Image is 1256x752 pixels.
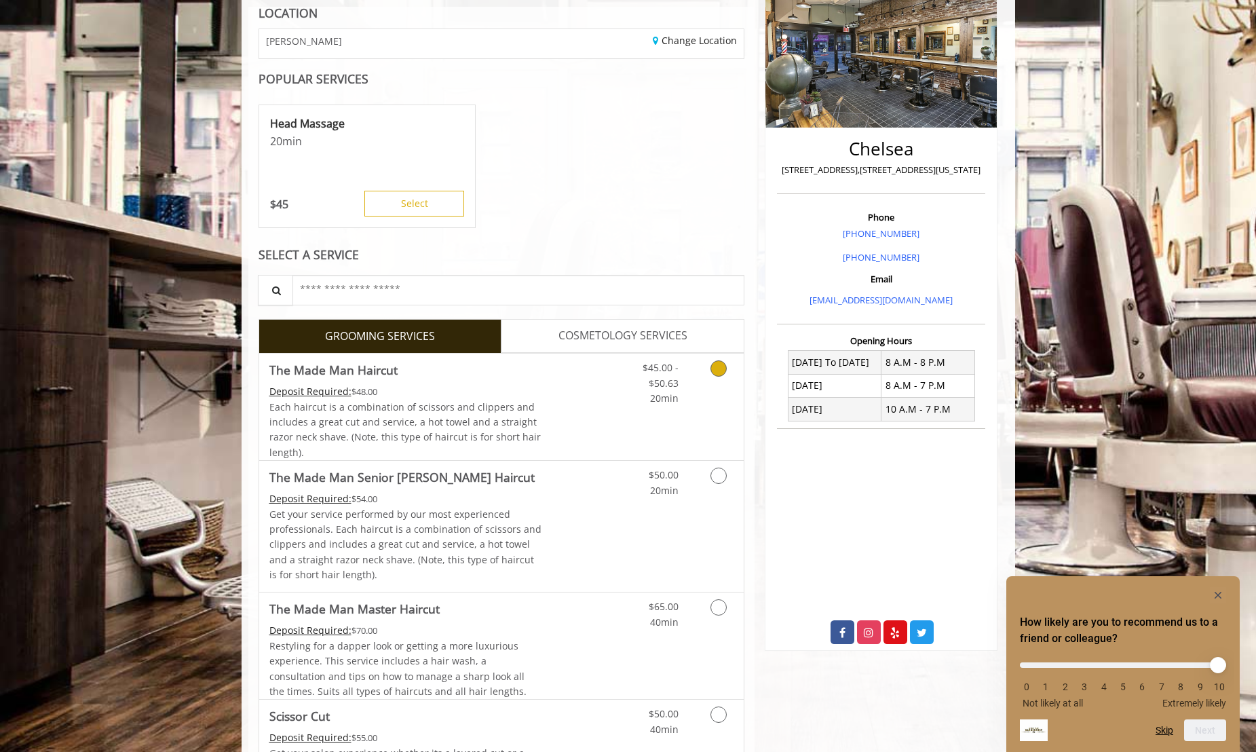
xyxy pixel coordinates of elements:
h2: How likely are you to recommend us to a friend or colleague? Select an option from 0 to 10, with ... [1020,614,1226,647]
span: $45.00 - $50.63 [643,361,679,389]
span: $65.00 [649,600,679,613]
p: Head Massage [270,116,464,131]
div: How likely are you to recommend us to a friend or colleague? Select an option from 0 to 10, with ... [1020,652,1226,709]
span: This service needs some Advance to be paid before we block your appointment [269,731,351,744]
td: [DATE] [788,398,881,421]
p: Get your service performed by our most experienced professionals. Each haircut is a combination o... [269,507,542,583]
span: 40min [650,616,679,628]
b: The Made Man Master Haircut [269,599,440,618]
span: This service needs some Advance to be paid before we block your appointment [269,492,351,505]
span: [PERSON_NAME] [266,36,342,46]
li: 6 [1135,681,1149,692]
span: Not likely at all [1023,698,1083,709]
span: This service needs some Advance to be paid before we block your appointment [269,385,351,398]
div: $70.00 [269,623,542,638]
li: 2 [1059,681,1072,692]
p: 20 [270,134,464,149]
td: 10 A.M - 7 P.M [881,398,975,421]
h3: Email [780,274,982,284]
button: Hide survey [1210,587,1226,603]
td: 8 A.M - 8 P.M [881,351,975,374]
li: 8 [1174,681,1187,692]
span: 20min [650,392,679,405]
b: POPULAR SERVICES [259,71,368,87]
a: [PHONE_NUMBER] [843,251,919,263]
h2: Chelsea [780,139,982,159]
td: [DATE] [788,374,881,397]
a: [EMAIL_ADDRESS][DOMAIN_NAME] [810,294,953,306]
li: 5 [1116,681,1130,692]
div: $54.00 [269,491,542,506]
b: The Made Man Senior [PERSON_NAME] Haircut [269,468,535,487]
li: 10 [1213,681,1226,692]
button: Next question [1184,719,1226,741]
li: 9 [1194,681,1207,692]
span: min [282,134,302,149]
span: 40min [650,723,679,736]
span: COSMETOLOGY SERVICES [558,327,687,345]
div: $55.00 [269,730,542,745]
td: 8 A.M - 7 P.M [881,374,975,397]
button: Service Search [258,275,293,305]
p: [STREET_ADDRESS],[STREET_ADDRESS][US_STATE] [780,163,982,177]
h3: Phone [780,212,982,222]
div: SELECT A SERVICE [259,248,745,261]
a: Change Location [653,34,737,47]
p: 45 [270,197,288,212]
span: GROOMING SERVICES [325,328,435,345]
div: How likely are you to recommend us to a friend or colleague? Select an option from 0 to 10, with ... [1020,587,1226,741]
span: Each haircut is a combination of scissors and clippers and includes a great cut and service, a ho... [269,400,541,459]
li: 3 [1078,681,1091,692]
b: The Made Man Haircut [269,360,398,379]
span: Restyling for a dapper look or getting a more luxurious experience. This service includes a hair ... [269,639,527,698]
li: 1 [1039,681,1052,692]
b: LOCATION [259,5,318,21]
button: Select [364,191,464,217]
li: 0 [1020,681,1033,692]
li: 4 [1097,681,1111,692]
span: This service needs some Advance to be paid before we block your appointment [269,624,351,637]
span: $ [270,197,276,212]
td: [DATE] To [DATE] [788,351,881,374]
h3: Opening Hours [777,336,985,345]
span: $50.00 [649,707,679,720]
span: Extremely likely [1162,698,1226,709]
span: 20min [650,484,679,497]
b: Scissor Cut [269,707,330,726]
button: Skip [1156,725,1173,736]
span: $50.00 [649,468,679,481]
li: 7 [1155,681,1168,692]
a: [PHONE_NUMBER] [843,227,919,240]
div: $48.00 [269,384,542,399]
